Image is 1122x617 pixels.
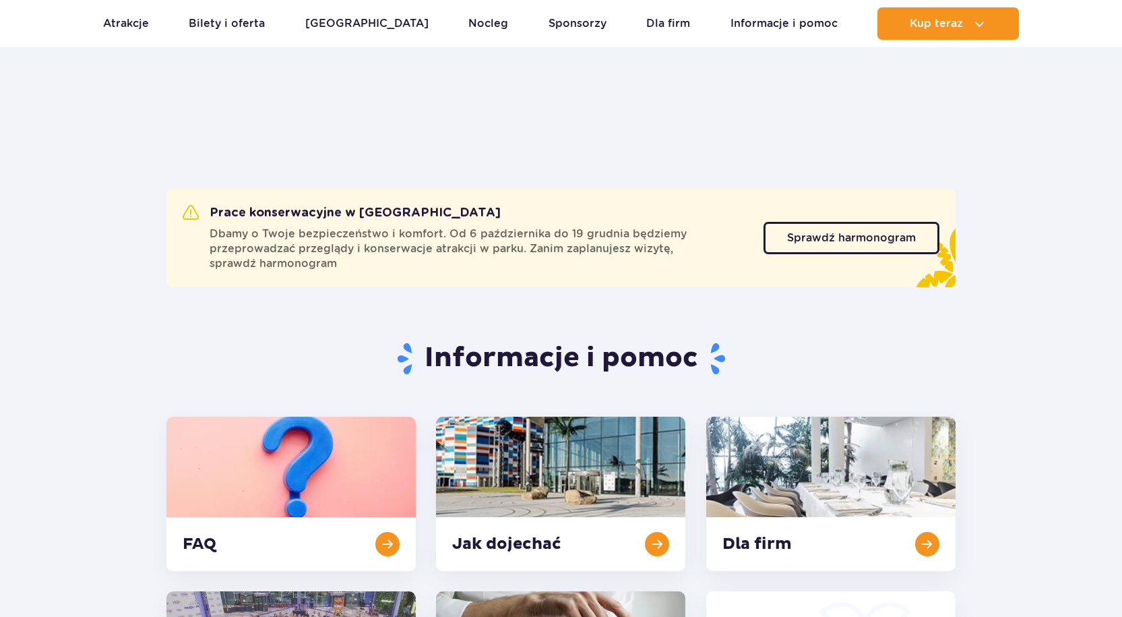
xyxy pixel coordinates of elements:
[468,7,508,40] a: Nocleg
[183,205,501,221] h2: Prace konserwacyjne w [GEOGRAPHIC_DATA]
[210,227,747,271] span: Dbamy o Twoje bezpieczeństwo i komfort. Od 6 października do 19 grudnia będziemy przeprowadzać pr...
[763,222,939,254] a: Sprawdź harmonogram
[103,7,149,40] a: Atrakcje
[305,7,429,40] a: [GEOGRAPHIC_DATA]
[787,233,916,243] span: Sprawdź harmonogram
[646,7,690,40] a: Dla firm
[549,7,606,40] a: Sponsorzy
[877,7,1019,40] button: Kup teraz
[189,7,265,40] a: Bilety i oferta
[166,341,956,376] h1: Informacje i pomoc
[730,7,838,40] a: Informacje i pomoc
[910,18,963,30] span: Kup teraz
